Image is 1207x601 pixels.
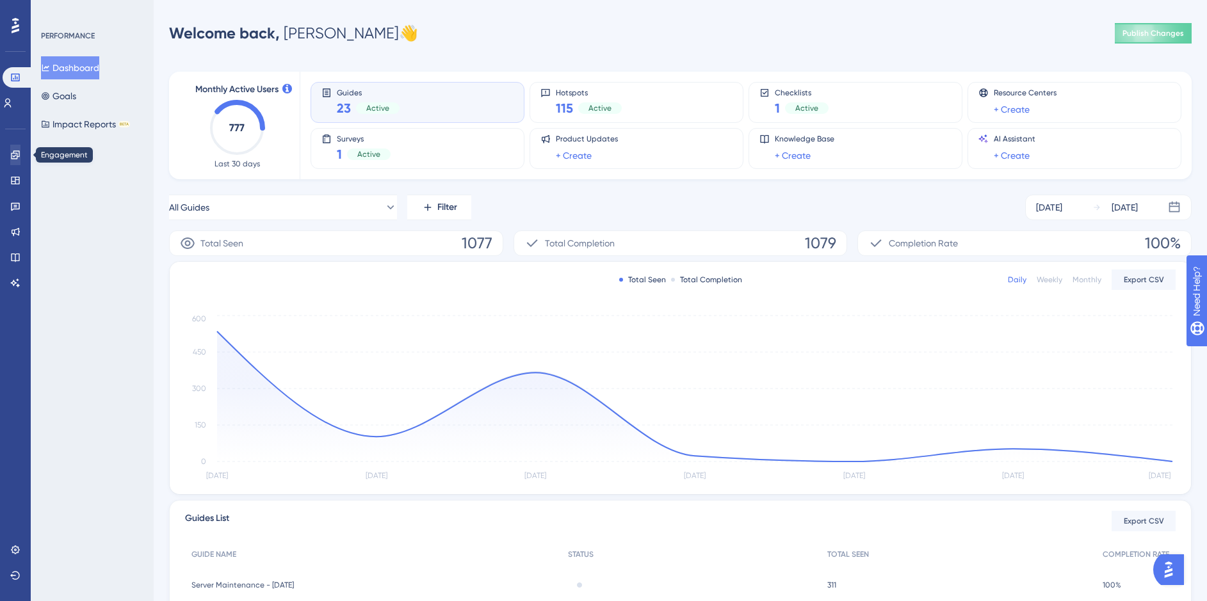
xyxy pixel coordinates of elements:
span: GUIDE NAME [191,549,236,559]
span: TOTAL SEEN [827,549,869,559]
tspan: [DATE] [366,471,387,480]
button: Export CSV [1112,269,1176,290]
div: PERFORMANCE [41,31,95,41]
span: All Guides [169,200,209,215]
div: BETA [118,121,130,127]
span: Last 30 days [215,159,260,169]
tspan: [DATE] [524,471,546,480]
span: 1077 [462,233,492,253]
span: Hotspots [556,88,622,97]
div: Weekly [1037,275,1062,285]
button: Impact ReportsBETA [41,113,130,136]
button: Export CSV [1112,511,1176,531]
span: 115 [556,99,573,117]
button: Dashboard [41,56,99,79]
button: All Guides [169,195,397,220]
tspan: [DATE] [206,471,228,480]
span: 100% [1103,580,1121,590]
tspan: 450 [193,348,206,357]
div: Daily [1008,275,1026,285]
div: Total Seen [619,275,666,285]
span: Product Updates [556,134,618,144]
span: 100% [1145,233,1181,253]
div: [DATE] [1036,200,1062,215]
button: Filter [407,195,471,220]
span: Welcome back, [169,24,280,42]
tspan: 0 [201,457,206,466]
span: Checklists [775,88,829,97]
span: Active [357,149,380,159]
span: 311 [827,580,836,590]
span: Export CSV [1124,516,1164,526]
span: 1 [337,145,342,163]
a: + Create [994,148,1030,163]
span: AI Assistant [994,134,1035,144]
tspan: [DATE] [1149,471,1171,480]
div: [PERSON_NAME] 👋 [169,23,418,44]
text: 777 [229,122,245,134]
a: + Create [556,148,592,163]
span: Publish Changes [1122,28,1184,38]
span: COMPLETION RATE [1103,549,1169,559]
tspan: 150 [195,421,206,429]
tspan: 300 [192,384,206,393]
span: Active [366,103,389,113]
span: STATUS [568,549,594,559]
span: Server Maintenance - [DATE] [191,580,294,590]
div: Total Completion [671,275,742,285]
span: 23 [337,99,351,117]
span: Resource Centers [994,88,1057,98]
tspan: [DATE] [843,471,865,480]
tspan: 600 [192,314,206,323]
a: + Create [994,102,1030,117]
tspan: [DATE] [684,471,706,480]
span: Need Help? [30,3,80,19]
tspan: [DATE] [1002,471,1024,480]
span: Guides [337,88,400,97]
button: Publish Changes [1115,23,1192,44]
span: Completion Rate [889,236,958,251]
span: Export CSV [1124,275,1164,285]
a: + Create [775,148,811,163]
span: Active [795,103,818,113]
iframe: UserGuiding AI Assistant Launcher [1153,550,1192,589]
span: Total Seen [200,236,243,251]
div: [DATE] [1112,200,1138,215]
span: 1079 [805,233,836,253]
span: Filter [437,200,457,215]
button: Goals [41,84,76,108]
div: Monthly [1073,275,1101,285]
span: 1 [775,99,780,117]
span: Knowledge Base [775,134,834,144]
span: Total Completion [545,236,615,251]
span: Surveys [337,134,391,143]
span: Guides List [185,511,229,531]
span: Monthly Active Users [195,82,279,97]
span: Active [588,103,612,113]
